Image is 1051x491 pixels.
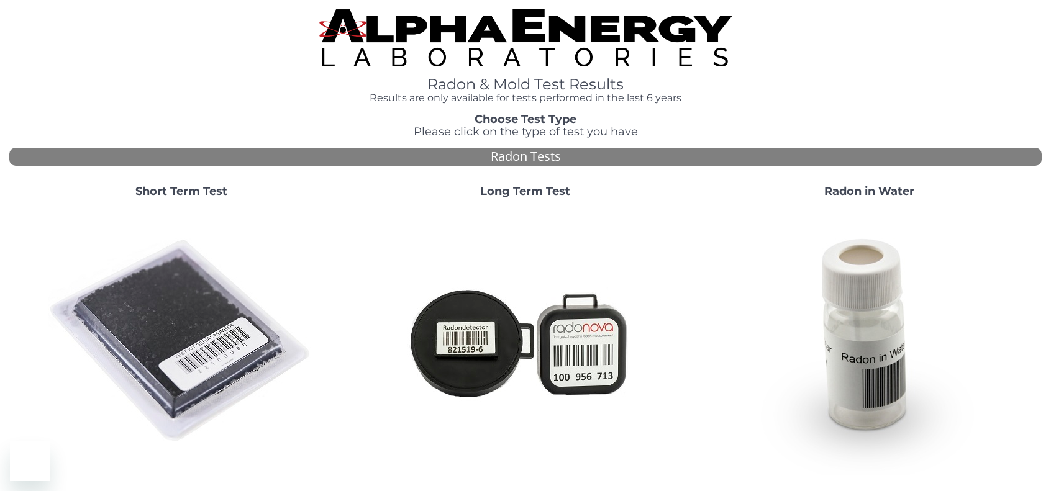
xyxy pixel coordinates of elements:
div: Radon Tests [9,148,1042,166]
img: TightCrop.jpg [319,9,732,66]
iframe: Button to launch messaging window [10,441,50,481]
strong: Radon in Water [824,184,914,198]
strong: Choose Test Type [475,112,576,126]
img: ShortTerm.jpg [48,208,315,475]
h1: Radon & Mold Test Results [319,76,732,92]
span: Please click on the type of test you have [414,125,638,138]
strong: Long Term Test [480,184,570,198]
strong: Short Term Test [135,184,227,198]
h4: Results are only available for tests performed in the last 6 years [319,92,732,104]
img: Radtrak2vsRadtrak3.jpg [392,208,659,475]
img: RadoninWater.jpg [736,208,1003,475]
